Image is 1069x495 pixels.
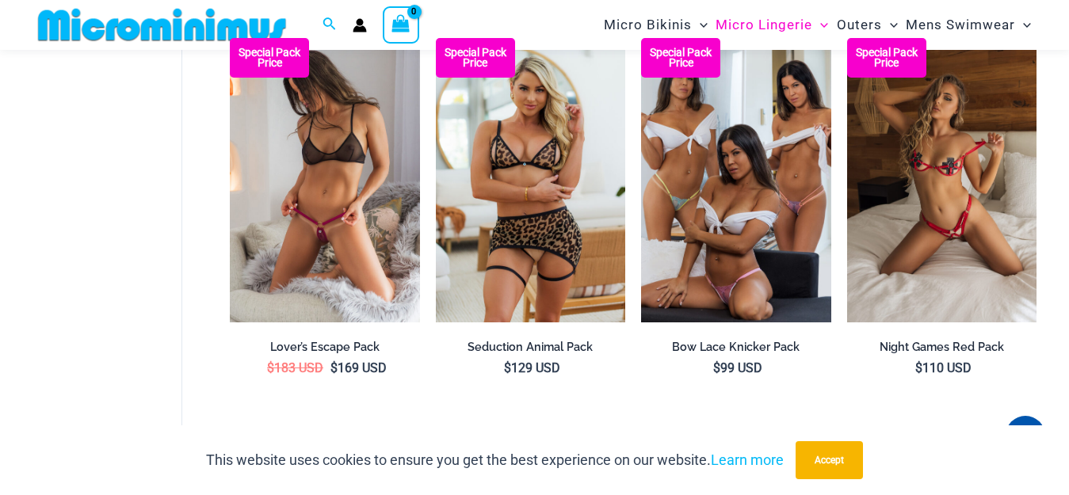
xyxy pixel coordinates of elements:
bdi: 99 USD [713,360,762,375]
h2: Night Games Red Pack [847,340,1037,355]
img: Seduction Animal 1034 Bra 6034 Thong 5019 Skirt 02 [436,38,625,322]
a: Lovers Escape Pack Zoe Deep Red 689 Micro Thong 04Zoe Deep Red 689 Micro Thong 04 [230,38,419,322]
span: Micro Bikinis [604,5,692,45]
b: Special Pack Price [230,48,309,68]
img: Bow Lace Knicker Pack [641,38,830,322]
a: Lover’s Escape Pack [230,340,419,360]
a: Night Games Red Pack [847,340,1037,360]
span: $ [330,360,338,375]
span: $ [504,360,511,375]
b: Special Pack Price [436,48,515,68]
iframe: TrustedSite Certified [40,53,182,370]
h2: Lover’s Escape Pack [230,340,419,355]
span: Outers [837,5,882,45]
a: Seduction Animal 1034 Bra 6034 Thong 5019 Skirt 02 Seduction Animal 1034 Bra 6034 Thong 5019 Skir... [436,38,625,322]
a: Bow Lace Knicker Pack Bow Lace Mint Multi 601 Thong 03Bow Lace Mint Multi 601 Thong 03 [641,38,830,322]
a: Seduction Animal Pack [436,340,625,360]
span: Menu Toggle [1015,5,1031,45]
b: Special Pack Price [847,48,926,68]
span: $ [267,360,274,375]
button: Accept [796,441,863,479]
a: Mens SwimwearMenu ToggleMenu Toggle [902,5,1035,45]
bdi: 183 USD [267,360,323,375]
img: MM SHOP LOGO FLAT [32,7,292,43]
a: Bow Lace Knicker Pack [641,340,830,360]
a: Account icon link [353,18,367,32]
span: Micro Lingerie [716,5,812,45]
span: $ [915,360,922,375]
span: Menu Toggle [882,5,898,45]
span: Menu Toggle [692,5,708,45]
img: Night Games Red 1133 Bralette 6133 Thong 04 [847,38,1037,322]
bdi: 129 USD [504,360,560,375]
a: Search icon link [323,15,337,35]
a: View Shopping Cart, empty [383,6,419,43]
img: Zoe Deep Red 689 Micro Thong 04 [230,38,419,322]
h2: Bow Lace Knicker Pack [641,340,830,355]
p: This website uses cookies to ensure you get the best experience on our website. [206,448,784,472]
span: Mens Swimwear [906,5,1015,45]
span: shopping [40,423,116,443]
nav: Site Navigation [597,2,1037,48]
bdi: 110 USD [915,360,972,375]
a: Micro LingerieMenu ToggleMenu Toggle [712,5,832,45]
a: OutersMenu ToggleMenu Toggle [833,5,902,45]
b: Special Pack Price [641,48,720,68]
a: Learn more [711,451,784,468]
span: Menu Toggle [812,5,828,45]
a: Night Games Red 1133 Bralette 6133 Thong 04 Night Games Red 1133 Bralette 6133 Thong 06Night Game... [847,38,1037,322]
h2: Seduction Animal Pack [436,340,625,355]
span: $ [713,360,720,375]
a: Micro BikinisMenu ToggleMenu Toggle [600,5,712,45]
bdi: 169 USD [330,360,387,375]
